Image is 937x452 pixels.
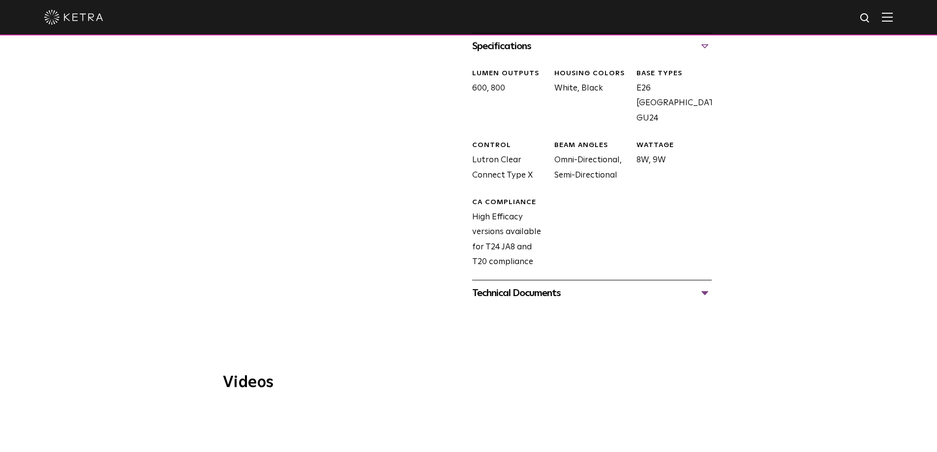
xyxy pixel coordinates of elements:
div: White, Black [547,69,629,126]
div: BASE TYPES [636,69,711,79]
div: Lutron Clear Connect Type X [465,141,547,183]
img: Hamburger%20Nav.svg [882,12,893,22]
div: Technical Documents [472,285,712,301]
div: HOUSING COLORS [554,69,629,79]
img: ketra-logo-2019-white [44,10,103,25]
div: 8W, 9W [629,141,711,183]
div: CONTROL [472,141,547,151]
img: search icon [859,12,872,25]
div: High Efficacy versions available for T24 JA8 and T20 compliance [465,198,547,270]
h3: Videos [223,375,715,391]
div: LUMEN OUTPUTS [472,69,547,79]
div: E26 [GEOGRAPHIC_DATA], GU24 [629,69,711,126]
div: 600, 800 [465,69,547,126]
div: BEAM ANGLES [554,141,629,151]
div: WATTAGE [636,141,711,151]
div: CA Compliance [472,198,547,208]
div: Specifications [472,38,712,54]
div: Omni-Directional, Semi-Directional [547,141,629,183]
